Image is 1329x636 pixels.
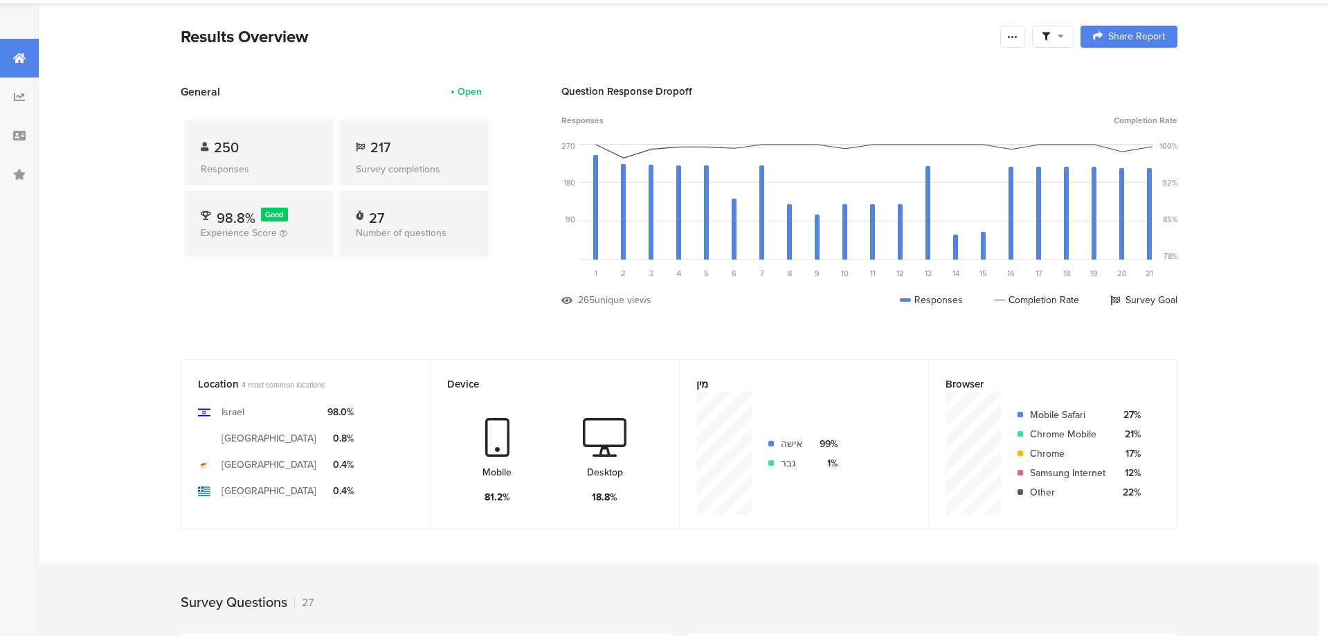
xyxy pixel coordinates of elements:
div: 22% [1116,485,1141,500]
div: מין [696,376,889,392]
div: Samsung Internet [1030,466,1105,480]
span: 8 [788,268,792,279]
span: 5 [704,268,709,279]
div: 99% [813,437,838,451]
div: 81.2% [485,490,510,505]
div: Completion Rate [994,293,1079,307]
span: 9 [815,268,820,279]
div: [GEOGRAPHIC_DATA] [221,431,316,446]
div: Responses [900,293,963,307]
span: Good [265,209,283,220]
span: 12 [896,268,904,279]
div: [GEOGRAPHIC_DATA] [221,457,316,472]
span: 17 [1036,268,1042,279]
div: [GEOGRAPHIC_DATA] [221,484,316,498]
div: 265 [578,293,595,307]
div: 78% [1164,251,1177,262]
div: Device [447,376,640,392]
span: 19 [1090,268,1098,279]
div: 0.8% [327,431,354,446]
div: אישה [781,437,802,451]
div: unique views [595,293,651,307]
div: 90 [566,214,575,225]
span: 7 [760,268,764,279]
span: 1 [595,268,597,279]
div: Mobile [482,465,512,480]
span: 16 [1007,268,1015,279]
span: 11 [870,268,876,279]
span: 21 [1146,268,1153,279]
span: 3 [649,268,653,279]
div: 85% [1163,214,1177,225]
div: Chrome Mobile [1030,427,1105,442]
div: Survey completions [356,162,472,176]
span: 15 [979,268,987,279]
span: Responses [561,114,604,127]
span: 98.8% [217,208,255,228]
div: 12% [1116,466,1141,480]
span: General [181,84,220,100]
div: Israel [221,405,244,419]
div: גבר [781,456,802,471]
span: 217 [370,137,390,158]
div: Mobile Safari [1030,408,1105,422]
span: Number of questions [356,226,446,240]
div: 100% [1159,140,1177,152]
div: 21% [1116,427,1141,442]
div: Results Overview [181,24,993,49]
div: 17% [1116,446,1141,461]
span: 4 [677,268,681,279]
div: 98.0% [327,405,354,419]
div: 0.4% [327,484,354,498]
span: 6 [732,268,736,279]
div: 27 [294,594,314,610]
span: 20 [1117,268,1127,279]
div: Survey Goal [1110,293,1177,307]
div: 180 [563,177,575,188]
div: Survey Questions [181,592,287,612]
div: Desktop [587,465,623,480]
div: Browser [946,376,1137,392]
div: Open [458,84,482,99]
span: Completion Rate [1114,114,1177,127]
div: 27 [369,208,384,221]
div: 0.4% [327,457,354,472]
div: 27% [1116,408,1141,422]
div: Chrome [1030,446,1105,461]
div: 1% [813,456,838,471]
div: 270 [561,140,575,152]
div: Location [198,376,390,392]
span: 18 [1063,268,1070,279]
div: Question Response Dropoff [561,84,1177,99]
div: 18.8% [592,490,617,505]
span: 14 [952,268,959,279]
span: 2 [621,268,626,279]
div: Other [1030,485,1105,500]
div: 92% [1162,177,1177,188]
span: Share Report [1108,32,1165,42]
span: Experience Score [201,226,277,240]
span: 4 most common locations [242,379,325,390]
span: 250 [214,137,239,158]
span: 13 [925,268,932,279]
div: Responses [201,162,317,176]
span: 10 [841,268,849,279]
